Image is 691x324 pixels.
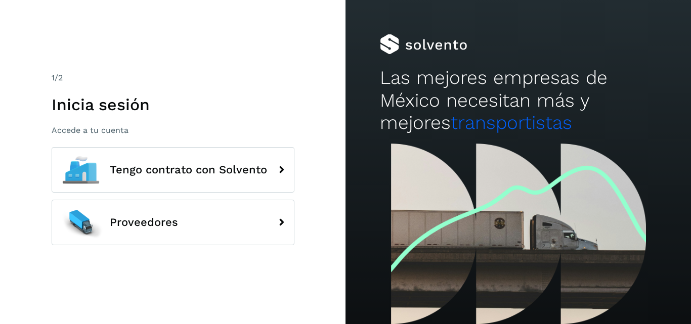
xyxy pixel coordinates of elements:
[110,216,178,228] span: Proveedores
[52,73,55,82] span: 1
[52,72,294,84] div: /2
[52,147,294,193] button: Tengo contrato con Solvento
[451,112,572,133] span: transportistas
[52,95,294,114] h1: Inicia sesión
[52,200,294,245] button: Proveedores
[380,67,656,134] h2: Las mejores empresas de México necesitan más y mejores
[110,164,267,176] span: Tengo contrato con Solvento
[52,125,294,135] p: Accede a tu cuenta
